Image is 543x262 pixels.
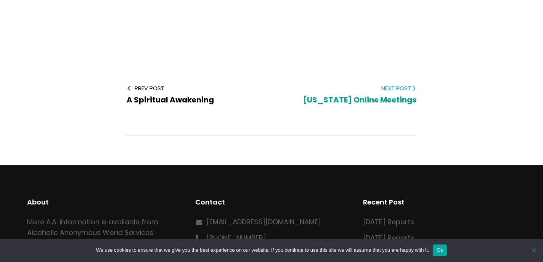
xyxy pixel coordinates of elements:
span: Next Post [284,84,416,92]
span: No [530,246,537,254]
a: [DATE] Reports [363,233,414,243]
a: [EMAIL_ADDRESS][DOMAIN_NAME] [207,217,321,227]
a: Prev Post A Spiritual Awakening [127,84,259,105]
h2: About [27,197,180,208]
span: A Spiritual Awakening [127,94,214,105]
span: Prev Post [127,84,259,92]
span: [US_STATE] Online Meetings [303,94,416,105]
button: Ok [433,244,447,256]
a: [DATE] Reports [363,217,414,227]
span: We use cookies to ensure that we give you the best experience on our website. If you continue to ... [96,246,429,254]
a: [PHONE_NUMBER] [207,233,266,243]
h2: Recent Post [363,197,516,208]
h2: Contact [195,197,348,208]
a: Next Post [US_STATE] Online Meetings [284,84,416,105]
